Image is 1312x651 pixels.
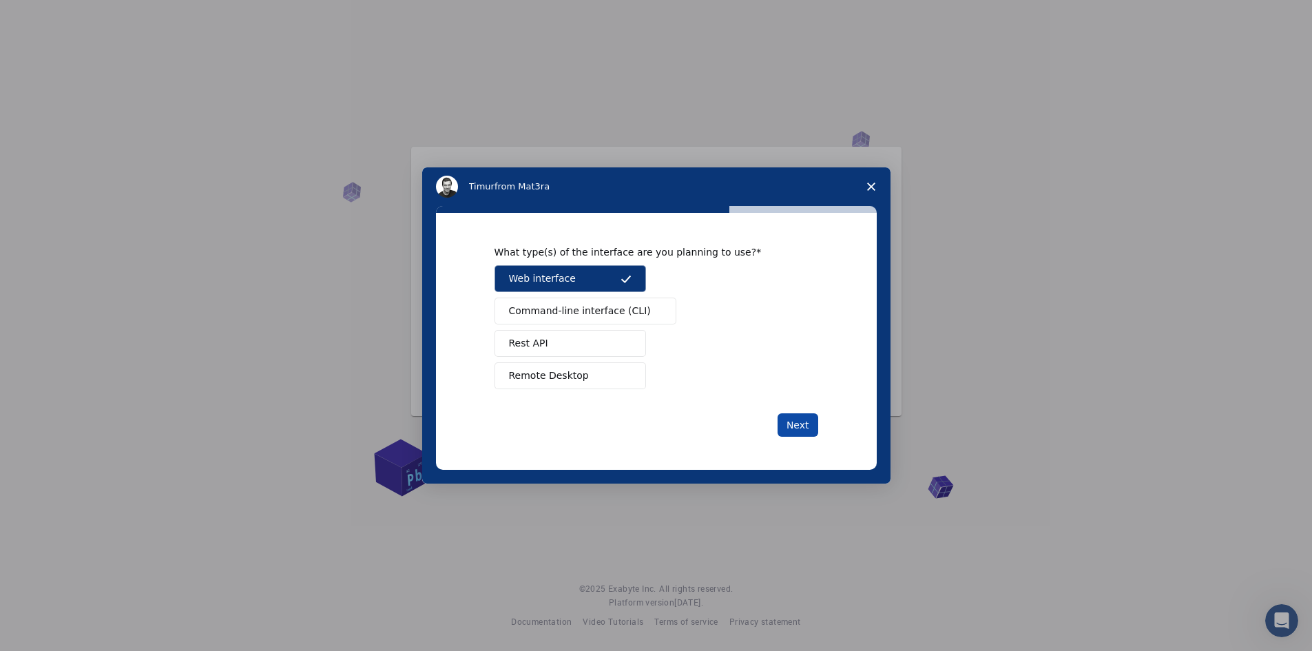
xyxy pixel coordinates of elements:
span: Close survey [852,167,891,206]
span: Command-line interface (CLI) [509,304,651,318]
span: Rest API [509,336,548,351]
button: Next [778,413,818,437]
span: Web interface [509,271,576,286]
button: Rest API [494,330,646,357]
img: Profile image for Timur [436,176,458,198]
span: Timur [469,181,494,192]
div: What type(s) of the interface are you planning to use? [494,246,798,258]
button: Remote Desktop [494,362,646,389]
span: from Mat3ra [494,181,550,192]
button: Web interface [494,265,646,292]
span: Support [28,10,77,22]
button: Command-line interface (CLI) [494,298,676,324]
span: Remote Desktop [509,369,589,383]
